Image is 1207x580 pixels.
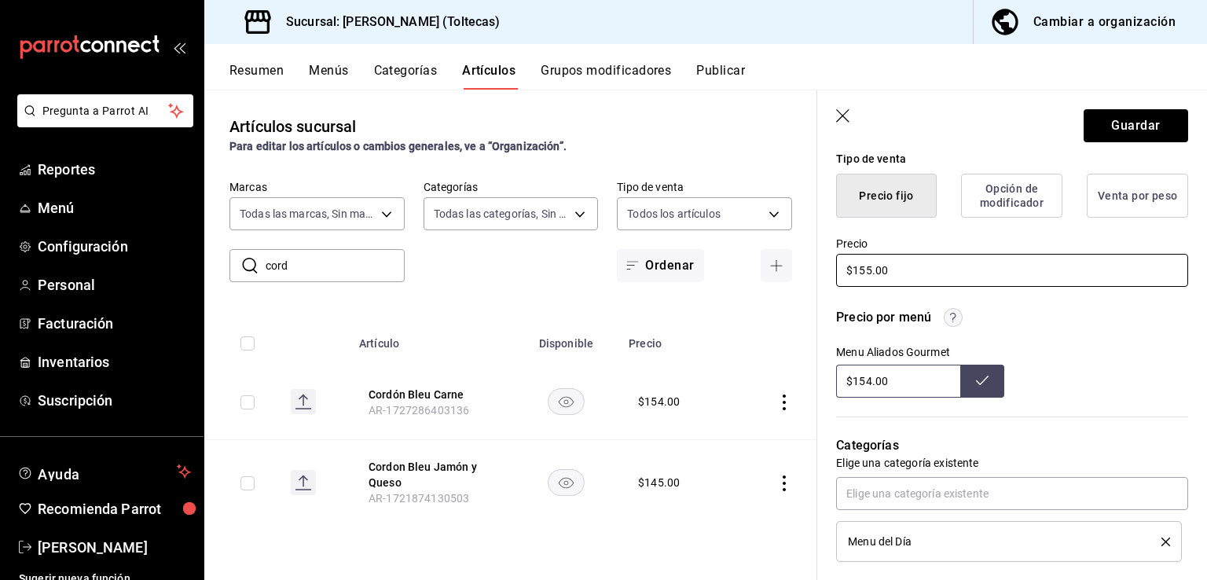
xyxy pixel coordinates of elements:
[836,436,1188,455] p: Categorías
[38,274,191,296] span: Personal
[38,498,191,519] span: Recomienda Parrot
[513,314,619,364] th: Disponible
[1084,109,1188,142] button: Guardar
[11,114,193,130] a: Pregunta a Parrot AI
[374,63,438,90] button: Categorías
[38,390,191,411] span: Suscripción
[309,63,348,90] button: Menús
[462,63,515,90] button: Artículos
[836,174,937,218] button: Precio fijo
[696,63,745,90] button: Publicar
[273,13,500,31] h3: Sucursal: [PERSON_NAME] (Toltecas)
[350,314,513,364] th: Artículo
[38,313,191,334] span: Facturación
[1033,11,1176,33] div: Cambiar a organización
[836,365,960,398] input: Sin ajuste
[229,63,284,90] button: Resumen
[369,459,494,490] button: edit-product-location
[1087,174,1188,218] button: Venta por peso
[229,63,1207,90] div: navigation tabs
[1150,538,1170,546] button: delete
[548,388,585,415] button: availability-product
[836,346,1004,358] div: Menu Aliados Gourmet
[638,394,680,409] div: $ 154.00
[38,159,191,180] span: Reportes
[17,94,193,127] button: Pregunta a Parrot AI
[173,41,185,53] button: open_drawer_menu
[638,475,680,490] div: $ 145.00
[369,404,469,417] span: AR-1727286403136
[776,475,792,491] button: actions
[266,250,405,281] input: Buscar artículo
[229,115,356,138] div: Artículos sucursal
[240,206,376,222] span: Todas las marcas, Sin marca
[229,182,405,193] label: Marcas
[836,477,1188,510] input: Elige una categoría existente
[776,395,792,410] button: actions
[627,206,721,222] span: Todos los artículos
[617,249,703,282] button: Ordenar
[548,469,585,496] button: availability-product
[38,462,171,481] span: Ayuda
[836,151,1188,167] div: Tipo de venta
[836,455,1188,471] p: Elige una categoría existente
[38,537,191,558] span: [PERSON_NAME]
[836,308,931,327] div: Precio por menú
[961,174,1062,218] button: Opción de modificador
[836,238,1188,249] label: Precio
[848,536,912,547] span: Menu del Día
[38,236,191,257] span: Configuración
[434,206,570,222] span: Todas las categorías, Sin categoría
[369,387,494,402] button: edit-product-location
[38,351,191,373] span: Inventarios
[541,63,671,90] button: Grupos modificadores
[617,182,792,193] label: Tipo de venta
[619,314,732,364] th: Precio
[369,492,469,505] span: AR-1721874130503
[424,182,599,193] label: Categorías
[836,254,1188,287] input: $0.00
[42,103,169,119] span: Pregunta a Parrot AI
[229,140,567,152] strong: Para editar los artículos o cambios generales, ve a “Organización”.
[38,197,191,218] span: Menú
